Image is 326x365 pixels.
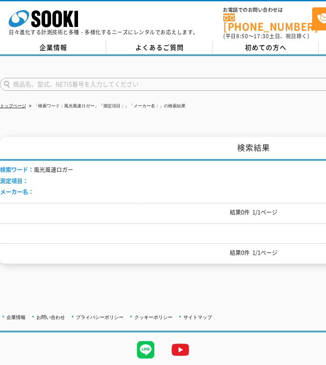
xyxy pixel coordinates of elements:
[134,315,173,320] a: クッキーポリシー
[254,32,269,40] span: 17:30
[236,32,248,40] span: 8:50
[106,41,212,54] a: よくあるご質問
[245,43,287,52] span: 初めての方へ
[7,315,26,320] a: 企業情報
[27,102,186,111] li: 「検索ワード：風光風速ロガー」「測定項目：」「メーカー名：」の検索結果
[223,13,312,31] a: [PHONE_NUMBER]
[9,30,199,35] p: 日々進化する計測技術と多種・多様化するニーズにレンタルでお応えします。
[223,32,309,40] span: (平日 ～ 土日、祝日除く)
[223,7,312,13] span: お電話でのお問い合わせは
[76,315,124,320] a: プライバシーポリシー
[183,315,212,320] a: サイトマップ
[36,315,65,320] a: お問い合わせ
[212,41,319,54] a: 初めての方へ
